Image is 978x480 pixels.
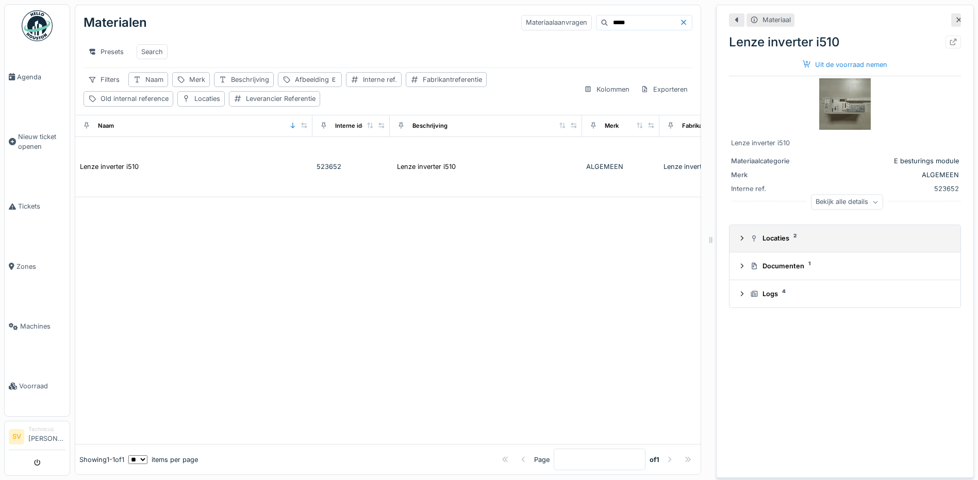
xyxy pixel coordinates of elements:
[22,10,53,41] img: Badge_color-CXgf-gQk.svg
[101,94,169,104] div: Old internal reference
[813,170,959,180] div: ALGEMEEN
[734,284,956,303] summary: Logs4
[295,75,337,84] div: Afbeelding
[28,425,65,448] li: [PERSON_NAME]
[189,75,205,84] div: Merk
[5,236,70,296] a: Zones
[586,162,655,172] div: ALGEMEEN
[141,47,163,57] div: Search
[335,122,391,130] div: Interne identificator
[799,58,891,72] div: Uit de voorraad nemen
[79,455,124,465] div: Showing 1 - 1 of 1
[19,381,65,391] span: Voorraad
[80,162,139,172] div: Lenze inverter i510
[9,429,24,444] li: SV
[317,162,386,172] div: 523652
[811,195,883,210] div: Bekijk alle details
[84,44,128,59] div: Presets
[819,78,871,130] img: Lenze inverter i510
[423,75,482,84] div: Fabrikantreferentie
[128,455,198,465] div: items per page
[650,455,659,465] strong: of 1
[28,425,65,433] div: Technicus
[363,75,397,84] div: Interne ref.
[534,455,550,465] div: Page
[521,15,592,30] div: Materiaalaanvragen
[734,229,956,248] summary: Locaties2
[5,297,70,356] a: Machines
[762,15,791,25] div: Materiaal
[750,289,948,299] div: Logs
[729,33,961,52] div: Lenze inverter i510
[16,262,65,271] span: Zones
[9,425,65,450] a: SV Technicus[PERSON_NAME]
[84,9,147,36] div: Materialen
[5,107,70,177] a: Nieuw ticket openen
[734,256,956,276] summary: Documenten1
[731,138,959,148] div: Lenze inverter i510
[813,184,959,194] div: 523652
[636,82,692,97] div: Exporteren
[605,122,619,130] div: Merk
[750,261,948,271] div: Documenten
[5,47,70,107] a: Agenda
[20,321,65,331] span: Machines
[231,75,269,84] div: Beschrijving
[145,75,163,84] div: Naam
[664,162,733,172] div: Lenze inverter i510
[682,122,736,130] div: Fabrikantreferentie
[731,170,808,180] div: Merk
[246,94,316,104] div: Leverancier Referentie
[5,356,70,416] a: Voorraad
[412,122,447,130] div: Beschrijving
[813,156,959,166] div: E besturings module
[5,177,70,236] a: Tickets
[731,184,808,194] div: Interne ref.
[18,132,65,151] span: Nieuw ticket openen
[731,156,808,166] div: Materiaalcategorie
[579,82,634,97] div: Kolommen
[98,122,114,130] div: Naam
[397,162,456,172] div: Lenze inverter i510
[194,94,220,104] div: Locaties
[17,72,65,82] span: Agenda
[84,72,124,87] div: Filters
[750,233,948,243] div: Locaties
[18,201,65,211] span: Tickets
